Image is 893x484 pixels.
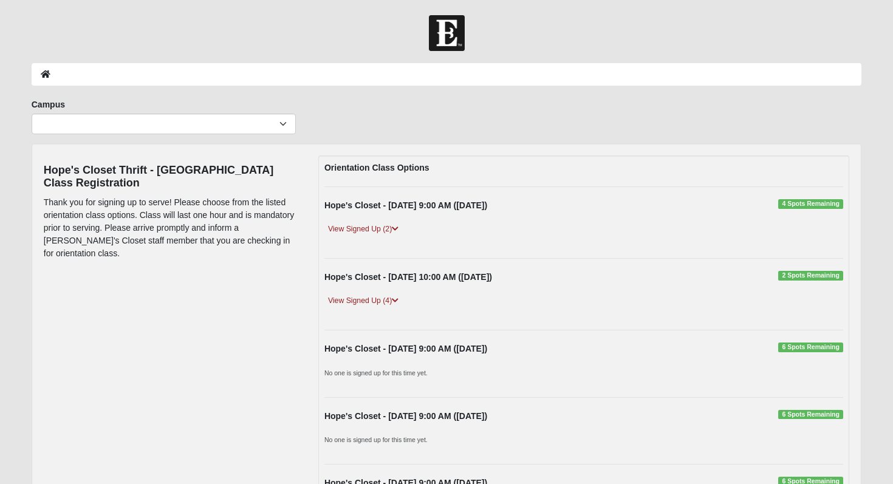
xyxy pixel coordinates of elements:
[324,200,487,210] strong: Hope's Closet - [DATE] 9:00 AM ([DATE])
[44,196,300,260] p: Thank you for signing up to serve! Please choose from the listed orientation class options. Class...
[324,411,487,421] strong: Hope's Closet - [DATE] 9:00 AM ([DATE])
[324,272,492,282] strong: Hope's Closet - [DATE] 10:00 AM ([DATE])
[32,98,65,111] label: Campus
[324,369,428,377] small: No one is signed up for this time yet.
[324,163,429,172] strong: Orientation Class Options
[778,199,843,209] span: 4 Spots Remaining
[324,344,487,353] strong: Hope's Closet - [DATE] 9:00 AM ([DATE])
[324,223,402,236] a: View Signed Up (2)
[44,164,300,190] h4: Hope's Closet Thrift - [GEOGRAPHIC_DATA] Class Registration
[778,343,843,352] span: 6 Spots Remaining
[324,295,402,307] a: View Signed Up (4)
[324,436,428,443] small: No one is signed up for this time yet.
[429,15,465,51] img: Church of Eleven22 Logo
[778,271,843,281] span: 2 Spots Remaining
[778,410,843,420] span: 6 Spots Remaining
